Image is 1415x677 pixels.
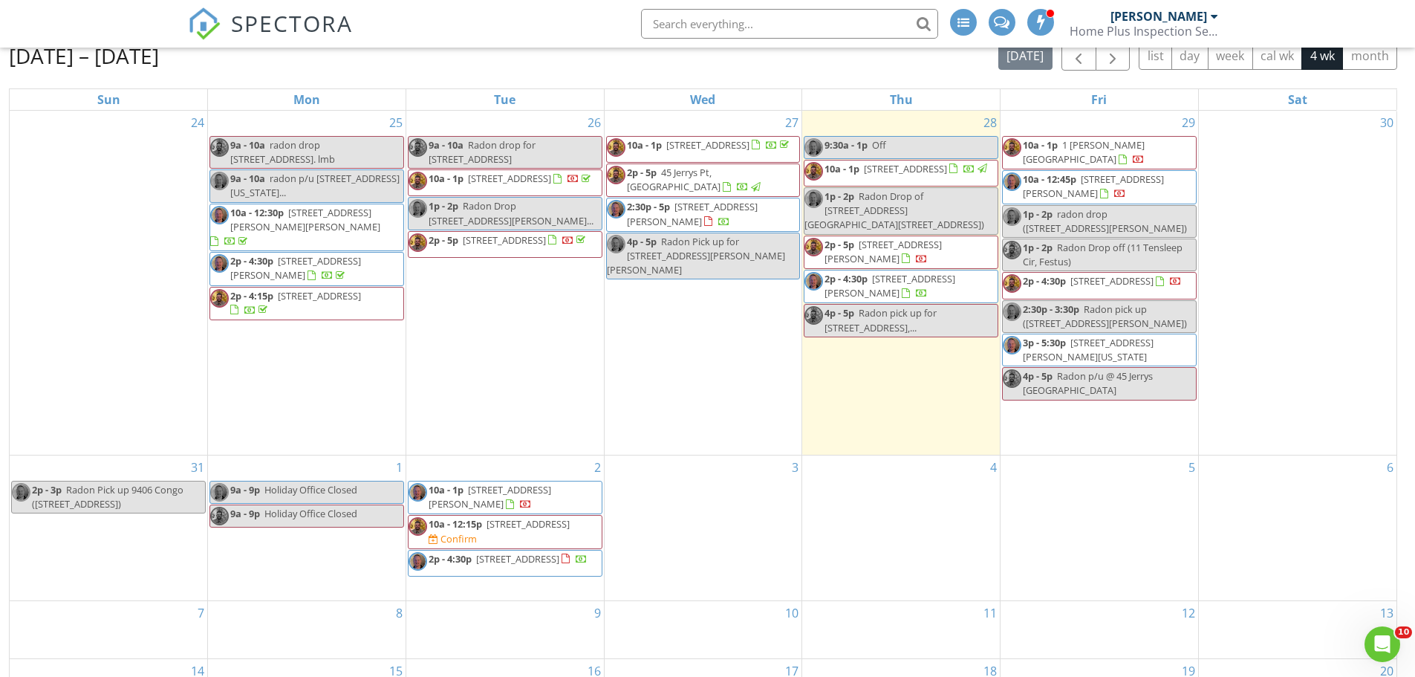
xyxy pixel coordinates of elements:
[804,160,998,187] a: 10a - 1p [STREET_ADDRESS]
[591,601,604,625] a: Go to September 9, 2025
[264,507,357,520] span: Holiday Office Closed
[591,456,604,479] a: Go to September 2, 2025
[1023,274,1066,288] span: 2p - 4:30p
[487,517,570,531] span: [STREET_ADDRESS]
[1023,207,1187,235] span: radon drop ([STREET_ADDRESS][PERSON_NAME])
[188,111,207,135] a: Go to August 24, 2025
[10,455,208,600] td: Go to August 31, 2025
[804,270,998,303] a: 2p - 4:30p [STREET_ADDRESS][PERSON_NAME]
[627,200,670,213] span: 2:30p - 5p
[10,600,208,658] td: Go to September 7, 2025
[1285,89,1310,110] a: Saturday
[408,550,602,577] a: 2p - 4:30p [STREET_ADDRESS]
[1252,41,1303,70] button: cal wk
[607,166,625,184] img: 465282637_4017970908484396_5484466362892968319_n_2.jpg
[824,272,955,299] a: 2p - 4:30p [STREET_ADDRESS][PERSON_NAME]
[429,233,588,247] a: 2p - 5p [STREET_ADDRESS]
[824,162,989,175] a: 10a - 1p [STREET_ADDRESS]
[627,138,792,152] a: 10a - 1p [STREET_ADDRESS]
[1096,40,1131,71] button: Next
[476,552,559,566] span: [STREET_ADDRESS]
[208,600,406,658] td: Go to September 8, 2025
[230,254,361,282] a: 2p - 4:30p [STREET_ADDRESS][PERSON_NAME]
[1342,41,1397,70] button: month
[429,532,477,546] a: Confirm
[1185,456,1198,479] a: Go to September 5, 2025
[429,172,463,185] span: 10a - 1p
[9,41,159,71] h2: [DATE] – [DATE]
[210,206,380,247] a: 10a - 12:30p [STREET_ADDRESS][PERSON_NAME][PERSON_NAME]
[666,138,749,152] span: [STREET_ADDRESS]
[1003,274,1021,293] img: 465282637_4017970908484396_5484466362892968319_n_2.jpg
[278,289,361,302] span: [STREET_ADDRESS]
[1002,136,1197,169] a: 10a - 1p 1 [PERSON_NAME][GEOGRAPHIC_DATA]
[429,138,463,152] span: 9a - 10a
[32,483,62,496] span: 2p - 3p
[1061,40,1096,71] button: Previous
[429,517,570,531] a: 10a - 12:15p [STREET_ADDRESS]
[94,89,123,110] a: Sunday
[440,533,477,545] div: Confirm
[429,199,458,213] span: 1p - 2p
[209,252,404,285] a: 2p - 4:30p [STREET_ADDRESS][PERSON_NAME]
[1023,138,1058,152] span: 10a - 1p
[406,600,604,658] td: Go to September 9, 2025
[408,231,602,258] a: 2p - 5p [STREET_ADDRESS]
[230,289,361,317] a: 2p - 4:15p [STREET_ADDRESS]
[230,138,335,166] span: radon drop [STREET_ADDRESS]. lmb
[209,204,404,252] a: 10a - 12:30p [STREET_ADDRESS][PERSON_NAME][PERSON_NAME]
[607,235,785,276] span: Radon Pick up for [STREET_ADDRESS][PERSON_NAME][PERSON_NAME]
[789,456,801,479] a: Go to September 3, 2025
[824,272,868,285] span: 2p - 4:30p
[429,138,536,166] span: Radon drop for [STREET_ADDRESS]
[1002,272,1197,299] a: 2p - 4:30p [STREET_ADDRESS]
[824,190,854,203] span: 1p - 2p
[406,111,604,456] td: Go to August 26, 2025
[606,136,801,163] a: 10a - 1p [STREET_ADDRESS]
[1023,241,1183,268] span: Radon Drop off (11 Tensleep Cir, Festus)
[210,289,229,308] img: 465282637_4017970908484396_5484466362892968319_n_2.jpg
[1198,111,1396,456] td: Go to August 30, 2025
[987,456,1000,479] a: Go to September 4, 2025
[782,111,801,135] a: Go to August 27, 2025
[409,233,427,252] img: 465282637_4017970908484396_5484466362892968319_n_2.jpg
[604,111,802,456] td: Go to August 27, 2025
[429,233,458,247] span: 2p - 5p
[210,254,229,273] img: circlecropped.png
[980,111,1000,135] a: Go to August 28, 2025
[802,111,1001,456] td: Go to August 28, 2025
[1023,172,1164,200] a: 10a - 12:45p [STREET_ADDRESS][PERSON_NAME]
[824,162,859,175] span: 10a - 1p
[231,7,353,39] span: SPECTORA
[210,507,229,525] img: 465282637_4017970908484396_5484466362892968319_n_2.jpg
[408,515,602,548] a: 10a - 12:15p [STREET_ADDRESS] Confirm
[804,238,823,256] img: 465282637_4017970908484396_5484466362892968319_n_2.jpg
[804,272,823,291] img: circlecropped.png
[429,199,593,227] span: Radon Drop [STREET_ADDRESS][PERSON_NAME]...
[188,7,221,40] img: The Best Home Inspection Software - Spectora
[12,483,30,502] img: circlecropped.png
[1023,336,1154,363] a: 3p - 5:30p [STREET_ADDRESS][PERSON_NAME][US_STATE]
[804,236,998,269] a: 2p - 5p [STREET_ADDRESS][PERSON_NAME]
[409,483,427,502] img: circlecropped.png
[1384,456,1396,479] a: Go to September 6, 2025
[1003,172,1021,191] img: circlecropped.png
[687,89,718,110] a: Wednesday
[230,172,265,185] span: 9a - 10a
[386,111,406,135] a: Go to August 25, 2025
[824,238,854,251] span: 2p - 5p
[32,483,183,511] span: Radon Pick up 9406 Congo ([STREET_ADDRESS])
[627,200,758,227] span: [STREET_ADDRESS][PERSON_NAME]
[409,517,427,536] img: 465282637_4017970908484396_5484466362892968319_n_2.jpg
[1001,455,1199,600] td: Go to September 5, 2025
[1088,89,1110,110] a: Friday
[585,111,604,135] a: Go to August 26, 2025
[230,172,400,199] span: radon p/u [STREET_ADDRESS][US_STATE]...
[824,306,854,320] span: 4p - 5p
[1023,336,1066,349] span: 3p - 5:30p
[607,138,625,157] img: 465282637_4017970908484396_5484466362892968319_n_2.jpg
[1023,172,1164,200] span: [STREET_ADDRESS][PERSON_NAME]
[230,138,265,152] span: 9a - 10a
[980,601,1000,625] a: Go to September 11, 2025
[604,455,802,600] td: Go to September 3, 2025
